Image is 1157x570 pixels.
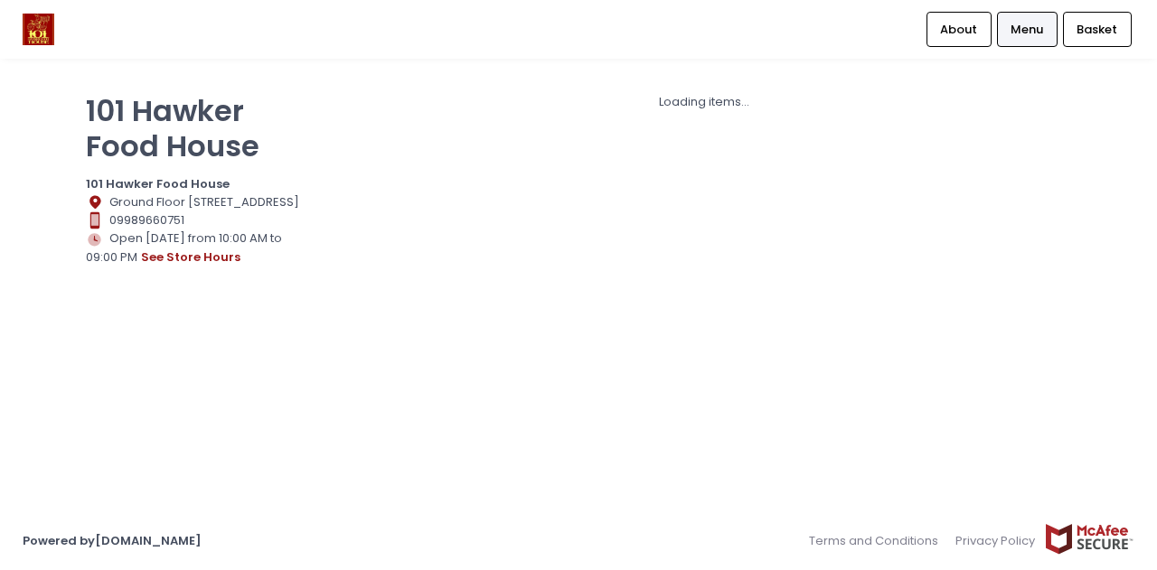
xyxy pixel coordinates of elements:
p: 101 Hawker Food House [86,93,315,164]
span: About [940,21,977,39]
b: 101 Hawker Food House [86,175,230,192]
a: About [927,12,992,46]
span: Menu [1011,21,1043,39]
div: Open [DATE] from 10:00 AM to 09:00 PM [86,229,315,267]
a: Powered by[DOMAIN_NAME] [23,532,202,549]
a: Privacy Policy [947,523,1045,558]
img: mcafee-secure [1044,523,1134,555]
div: 09989660751 [86,211,315,229]
div: Loading items... [338,93,1071,111]
span: Basket [1077,21,1117,39]
a: Menu [997,12,1058,46]
div: Ground Floor [STREET_ADDRESS] [86,193,315,211]
img: logo [23,14,54,45]
button: see store hours [140,248,241,267]
a: Terms and Conditions [809,523,947,558]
